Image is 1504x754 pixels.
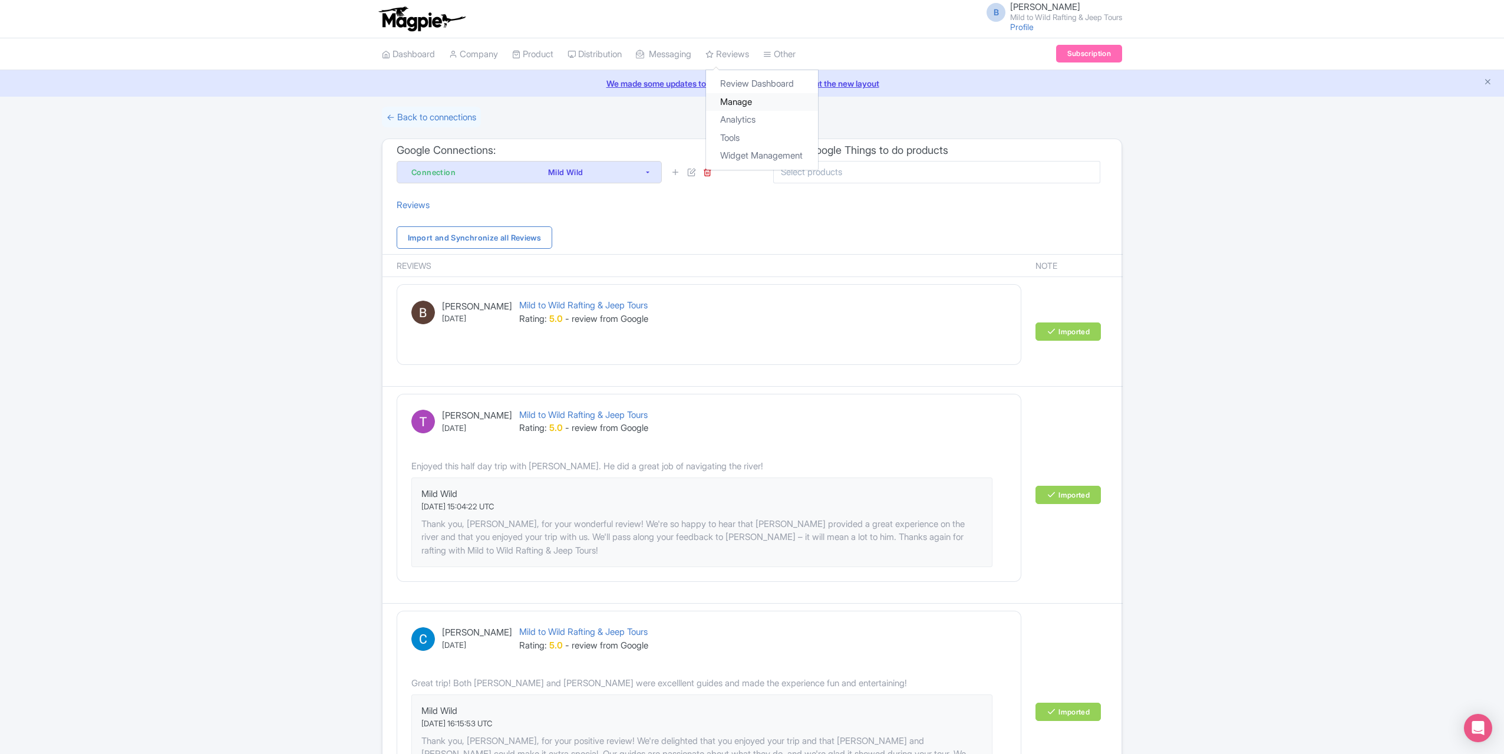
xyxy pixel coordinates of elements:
[519,422,547,433] span: Rating:
[705,38,749,71] a: Reviews
[565,313,648,324] span: - review from Google
[442,627,512,638] a: [PERSON_NAME]
[549,313,563,324] strong: 5.0
[987,3,1005,22] span: B
[1010,22,1034,32] a: Profile
[382,107,481,127] a: ← Back to connections
[397,161,662,183] button: Connection Mild Wild
[487,165,644,179] div: Mild Wild
[7,77,1497,90] a: We made some updates to the platform. Read more about the new layout
[376,6,467,32] img: logo-ab69f6fb50320c5b225c76a69d11143b.png
[979,2,1122,21] a: B [PERSON_NAME] Mild to Wild Rafting & Jeep Tours
[442,640,512,651] small: [DATE]
[1010,1,1080,12] span: [PERSON_NAME]
[706,129,818,147] a: Tools
[519,640,547,651] span: Rating:
[706,147,818,165] a: Widget Management
[781,167,849,177] input: Select products
[706,93,818,111] a: Manage
[706,111,818,129] a: Analytics
[411,677,1007,690] div: Great trip! Both [PERSON_NAME] and [PERSON_NAME] were excelllent guides and made the experience f...
[421,718,493,730] small: [DATE] 16:15:53 UTC
[512,38,553,71] a: Product
[636,38,691,71] a: Messaging
[397,189,430,222] a: Reviews
[1056,45,1122,62] a: Subscription
[442,410,512,421] a: [PERSON_NAME]
[568,38,622,71] a: Distribution
[421,518,982,558] div: Thank you, [PERSON_NAME], for your wonderful review! We're so happy to hear that [PERSON_NAME] pr...
[519,313,547,324] span: Rating:
[421,488,457,499] a: Mild Wild
[382,38,435,71] a: Dashboard
[519,409,648,420] span: Mild to Wild Rafting & Jeep Tours
[1464,714,1492,742] div: Open Intercom Messenger
[449,38,498,71] a: Company
[411,460,1007,473] div: Enjoyed this half day trip with [PERSON_NAME]. He did a great job of navigating the river!
[382,255,1028,277] th: Reviews
[1483,76,1492,90] button: Close announcement
[706,75,818,93] a: Review Dashboard
[421,501,494,513] small: [DATE] 15:04:22 UTC
[519,626,648,637] span: Mild to Wild Rafting & Jeep Tours
[442,313,512,325] small: [DATE]
[442,423,512,434] small: [DATE]
[565,422,648,433] span: - review from Google
[397,226,552,249] a: Import and Synchronize all Reviews
[442,301,512,312] a: [PERSON_NAME]
[519,299,648,311] span: Mild to Wild Rafting & Jeep Tours
[773,144,1093,157] h3: Link to Google Things to do products
[549,640,563,651] strong: 5.0
[397,144,731,157] h3: Google Connections:
[763,38,796,71] a: Other
[421,705,457,716] a: Mild Wild
[565,640,648,651] span: - review from Google
[1010,14,1122,21] small: Mild to Wild Rafting & Jeep Tours
[411,165,480,179] div: Connection
[549,422,563,433] strong: 5.0
[1028,255,1123,277] th: Note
